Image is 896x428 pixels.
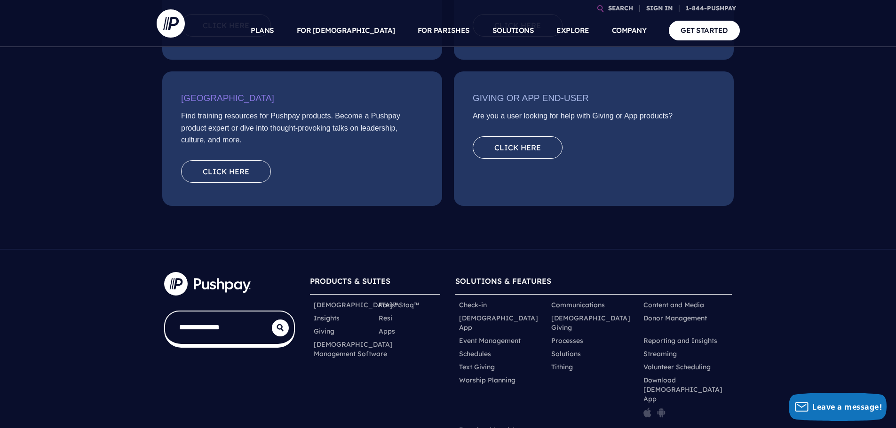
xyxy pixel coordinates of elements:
[556,14,589,47] a: EXPLORE
[181,110,423,151] p: Find training resources for Pushpay products. Become a Pushpay product expert or dive into though...
[181,160,271,183] a: Click here
[314,340,393,358] a: [DEMOGRAPHIC_DATA] Management Software
[314,313,340,323] a: Insights
[379,300,419,310] a: ParishStaq™
[551,313,636,332] a: [DEMOGRAPHIC_DATA] Giving
[812,402,882,412] span: Leave a message!
[379,327,395,336] a: Apps
[459,375,515,385] a: Worship Planning
[551,362,573,372] a: Tithing
[789,393,887,421] button: Leave a message!
[643,407,651,418] img: pp_icon_appstore.png
[669,21,740,40] a: GET STARTED
[314,327,334,336] a: Giving
[657,407,666,418] img: pp_icon_gplay.png
[643,313,707,323] a: Donor Management
[473,90,715,110] h3: Giving or App End-User
[643,300,704,310] a: Content and Media
[314,300,398,310] a: [DEMOGRAPHIC_DATA]™
[251,14,274,47] a: PLANS
[418,14,470,47] a: FOR PARISHES
[459,362,495,372] a: Text Giving
[473,110,715,127] p: Are you a user looking for help with Giving or App products?
[492,14,534,47] a: SOLUTIONS
[551,349,581,358] a: Solutions
[643,362,711,372] a: Volunteer Scheduling
[459,349,491,358] a: Schedules
[473,136,563,159] a: Click here
[551,300,605,310] a: Communications
[459,336,521,345] a: Event Management
[459,313,544,332] a: [DEMOGRAPHIC_DATA] App
[455,272,732,294] h6: SOLUTIONS & FEATURES
[551,336,583,345] a: Processes
[459,300,487,310] a: Check-in
[640,374,732,423] li: Download [DEMOGRAPHIC_DATA] App
[643,349,677,358] a: Streaming
[379,313,392,323] a: Resi
[181,93,274,103] span: [GEOGRAPHIC_DATA]
[297,14,395,47] a: FOR [DEMOGRAPHIC_DATA]
[612,14,647,47] a: COMPANY
[643,336,717,345] a: Reporting and Insights
[310,272,441,294] h6: PRODUCTS & SUITES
